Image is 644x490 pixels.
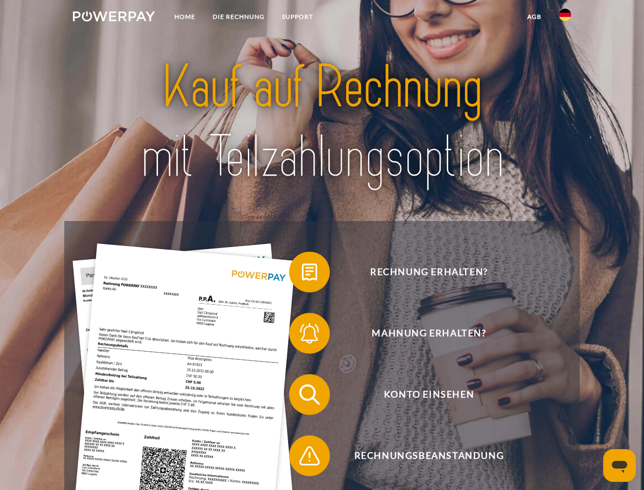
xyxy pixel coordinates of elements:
img: qb_search.svg [297,382,322,407]
img: de [559,9,571,21]
span: Rechnungsbeanstandung [304,435,554,476]
img: qb_warning.svg [297,443,322,469]
a: SUPPORT [273,8,322,26]
span: Konto einsehen [304,374,554,415]
img: title-powerpay_de.svg [97,49,547,195]
button: Rechnungsbeanstandung [289,435,554,476]
img: qb_bell.svg [297,321,322,346]
a: DIE RECHNUNG [204,8,273,26]
img: logo-powerpay-white.svg [73,11,155,21]
iframe: Schaltfläche zum Öffnen des Messaging-Fensters [603,449,636,482]
span: Rechnung erhalten? [304,252,554,292]
img: qb_bill.svg [297,259,322,285]
button: Mahnung erhalten? [289,313,554,354]
button: Rechnung erhalten? [289,252,554,292]
button: Konto einsehen [289,374,554,415]
a: agb [519,8,550,26]
a: Home [166,8,204,26]
span: Mahnung erhalten? [304,313,554,354]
